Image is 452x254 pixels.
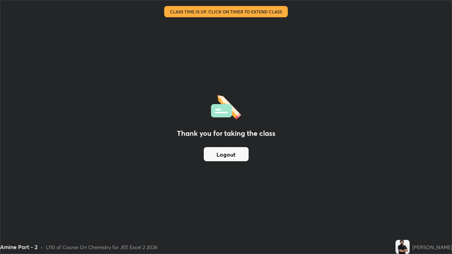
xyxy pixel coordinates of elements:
div: L110 of Course On Chemistry for JEE Excel 2 2026 [46,243,157,251]
button: Logout [204,147,249,161]
div: [PERSON_NAME] [412,243,452,251]
h2: Thank you for taking the class [177,128,275,139]
img: b34798ff5e6b4ad6bbf22d8cad6d1581.jpg [395,240,410,254]
div: • [41,243,43,251]
img: offlineFeedback.1438e8b3.svg [211,93,241,120]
